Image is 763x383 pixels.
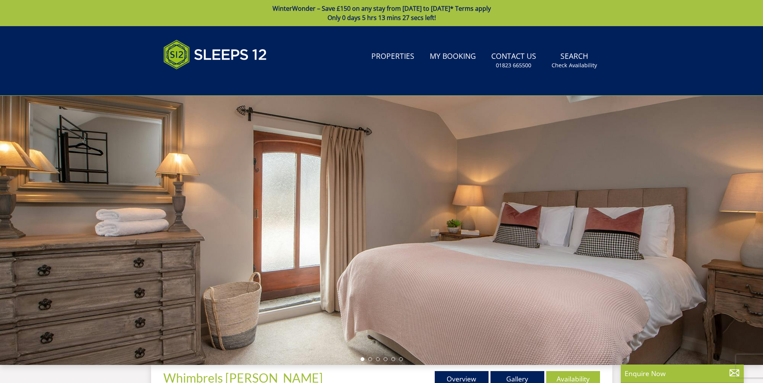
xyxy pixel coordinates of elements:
span: Only 0 days 5 hrs 13 mins 27 secs left! [327,13,436,22]
iframe: Customer reviews powered by Trustpilot [160,78,240,85]
small: 01823 665500 [496,62,531,69]
a: Properties [368,48,417,65]
p: Enquire Now [625,368,740,378]
a: My Booking [427,48,479,65]
small: Check Availability [552,62,597,69]
a: Contact Us01823 665500 [488,48,539,73]
img: Sleeps 12 [163,35,267,74]
a: SearchCheck Availability [549,48,600,73]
